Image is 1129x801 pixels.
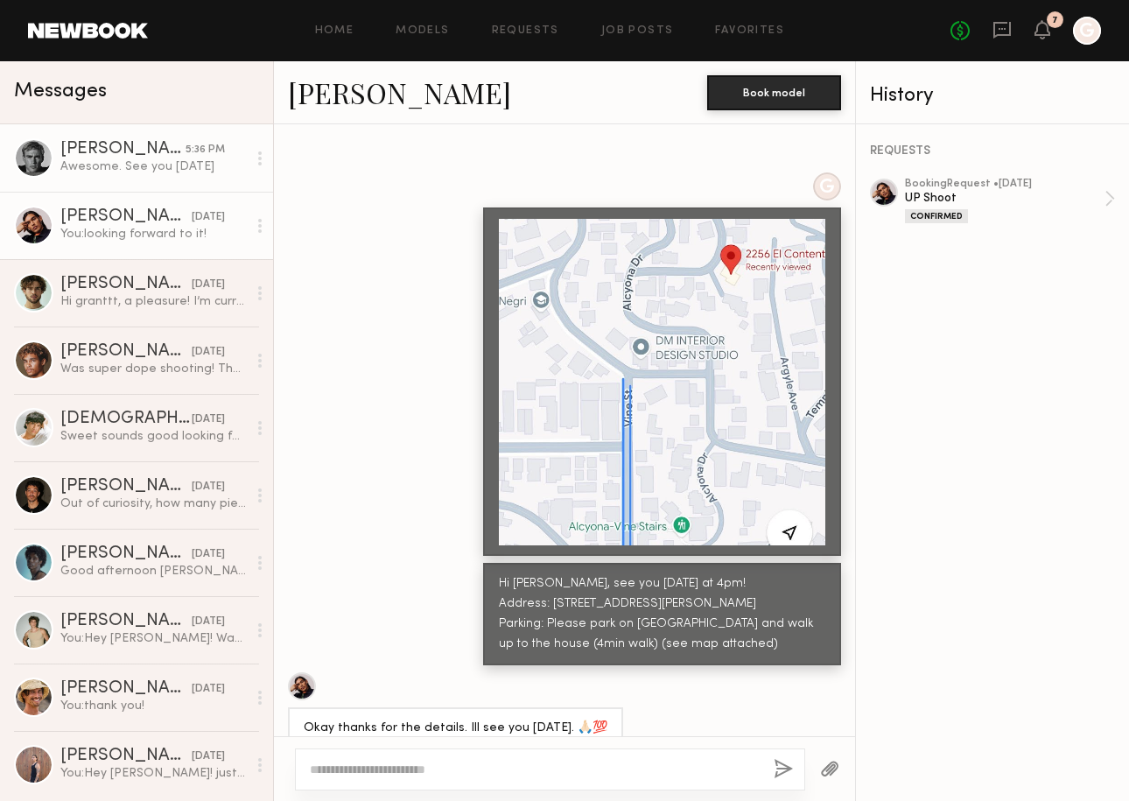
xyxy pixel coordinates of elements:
div: [PERSON_NAME] [60,613,192,630]
div: [PERSON_NAME] [60,545,192,563]
div: [DATE] [192,277,225,293]
div: Hi [PERSON_NAME], see you [DATE] at 4pm! Address: [STREET_ADDRESS][PERSON_NAME] Parking: Please p... [499,574,825,655]
a: Book model [707,84,841,99]
a: Favorites [715,25,784,37]
div: [DATE] [192,614,225,630]
div: [DATE] [192,344,225,361]
div: [DATE] [192,748,225,765]
div: UP Shoot [905,190,1104,207]
div: 5:36 PM [186,142,225,158]
div: History [870,86,1115,106]
div: [PERSON_NAME] [60,141,186,158]
div: Was super dope shooting! Thanks for having me! [60,361,247,377]
a: bookingRequest •[DATE]UP ShootConfirmed [905,179,1115,223]
a: Requests [492,25,559,37]
div: [DATE] [192,411,225,428]
div: Hi granttt, a pleasure! I’m currently planning to go to [GEOGRAPHIC_DATA] to do some work next month [60,293,247,310]
button: Book model [707,75,841,110]
a: Job Posts [601,25,674,37]
div: Okay thanks for the details. Ill see you [DATE]. 🙏🏻💯 [304,719,607,739]
div: Awesome. See you [DATE] [60,158,247,175]
div: [DATE] [192,479,225,495]
div: REQUESTS [870,145,1115,158]
div: [PERSON_NAME] [60,276,192,293]
div: You: Hey [PERSON_NAME]! just checking in on this? [60,765,247,782]
div: Sweet sounds good looking forward!! [60,428,247,445]
a: [PERSON_NAME] [288,74,511,111]
div: booking Request • [DATE] [905,179,1104,190]
div: You: thank you! [60,698,247,714]
div: [DATE] [192,546,225,563]
div: [PERSON_NAME] [60,680,192,698]
div: [DEMOGRAPHIC_DATA][PERSON_NAME] [60,411,192,428]
div: [DATE] [192,209,225,226]
div: [PERSON_NAME] [60,478,192,495]
div: You: looking forward to it! [60,226,247,242]
a: G [1073,17,1101,45]
a: Models [396,25,449,37]
span: Messages [14,81,107,102]
div: [PERSON_NAME] [60,208,192,226]
div: [DATE] [192,681,225,698]
div: Confirmed [905,209,968,223]
div: Out of curiosity, how many pieces would you be gifting? [60,495,247,512]
div: [PERSON_NAME] [60,343,192,361]
div: You: Hey [PERSON_NAME]! Wanted to send you some Summer pieces, pinged you on i g . LMK! [60,630,247,647]
div: Good afternoon [PERSON_NAME], thank you for reaching out. I am impressed by the vintage designs o... [60,563,247,580]
a: Home [315,25,354,37]
div: 7 [1052,16,1058,25]
div: [PERSON_NAME] [60,748,192,765]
